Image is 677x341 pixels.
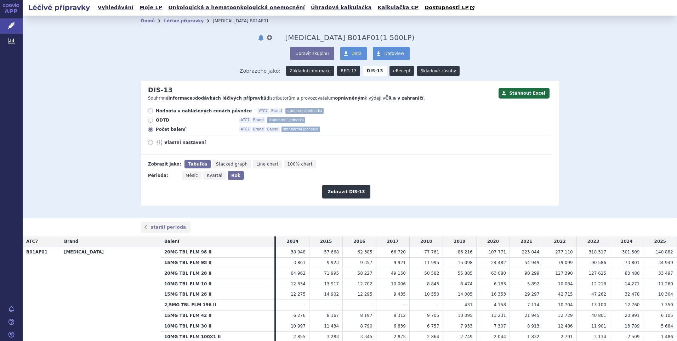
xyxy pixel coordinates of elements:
[543,236,576,247] td: 2022
[309,3,374,12] a: Úhradová kalkulačka
[376,3,421,12] a: Kalkulačka CP
[417,66,460,76] a: Skladové zásoby
[409,236,443,247] td: 2018
[239,127,251,132] span: ATC7
[324,281,339,286] span: 13 917
[285,33,380,42] span: Rivaroxaban B01AF01
[161,257,274,268] th: 15MG TBL FLM 98 II
[558,260,573,265] span: 79 099
[460,281,472,286] span: 8 474
[591,324,606,329] span: 11 901
[555,271,573,276] span: 127 390
[281,127,320,132] span: standardní jednotka
[385,96,423,101] strong: ČR a v zahraničí
[324,271,339,276] span: 71 995
[394,292,406,297] span: 9 435
[458,313,473,318] span: 10 095
[239,117,251,123] span: ATC7
[591,302,606,307] span: 13 100
[491,292,506,297] span: 16 353
[286,66,334,76] a: Základní informace
[499,88,550,99] button: Stáhnout Excel
[591,292,606,297] span: 47 262
[304,302,306,307] span: -
[391,250,406,255] span: 66 720
[213,16,278,26] li: Rivaroxaban B01AF01
[324,324,339,329] span: 11 434
[424,250,439,255] span: 77 761
[266,33,273,42] button: nastavení
[363,66,387,76] strong: DIS-13
[658,281,673,286] span: 11 260
[558,281,573,286] span: 10 084
[458,250,473,255] span: 86 216
[267,117,305,123] span: standardní jednotka
[458,271,473,276] span: 55 885
[352,51,362,56] span: Data
[391,281,406,286] span: 10 006
[558,313,573,318] span: 32 729
[195,96,267,101] strong: dodávkách léčivých přípravků
[524,292,539,297] span: 29 297
[625,313,639,318] span: 20 991
[625,324,639,329] span: 13 789
[588,250,606,255] span: 318 517
[394,324,406,329] span: 6 839
[522,250,540,255] span: 223 044
[340,47,367,60] a: Data
[658,292,673,297] span: 10 304
[576,236,610,247] td: 2023
[655,250,673,255] span: 140 882
[148,171,178,180] div: Perioda:
[141,222,190,233] a: starší perioda
[625,292,639,297] span: 32 478
[270,108,283,114] span: Brand
[424,271,439,276] span: 50 582
[424,292,439,297] span: 10 550
[627,334,639,339] span: 2 509
[510,236,543,247] td: 2021
[252,117,265,123] span: Brand
[494,302,506,307] span: 4 158
[148,95,495,101] p: Souhrnné o distributorům a provozovatelům k výdeji v .
[389,66,414,76] a: eRecept
[643,236,677,247] td: 2025
[294,260,306,265] span: 3 861
[380,33,415,42] span: ( LP)
[524,313,539,318] span: 21 945
[148,86,173,94] h2: DIS-13
[591,313,606,318] span: 40 801
[327,260,339,265] span: 9 923
[558,324,573,329] span: 12 486
[494,324,506,329] span: 7 307
[394,313,406,318] span: 8 312
[465,302,473,307] span: 431
[527,324,539,329] span: 8 913
[594,334,606,339] span: 3 134
[358,250,372,255] span: 62 385
[491,271,506,276] span: 63 080
[96,3,136,12] a: Vyhledávání
[358,271,372,276] span: 58 227
[527,334,539,339] span: 1 832
[661,302,673,307] span: 7 350
[291,281,306,286] span: 12 334
[23,2,96,12] h2: Léčivé přípravky
[558,292,573,297] span: 42 715
[186,173,198,178] span: Měsíc
[324,250,339,255] span: 57 668
[291,250,306,255] span: 38 948
[622,250,640,255] span: 301 509
[337,66,360,76] a: REG-13
[371,302,372,307] span: -
[337,302,339,307] span: -
[358,292,372,297] span: 12 295
[425,5,469,10] span: Dostupnosti LP
[458,260,473,265] span: 15 098
[524,260,539,265] span: 54 949
[324,292,339,297] span: 14 902
[591,260,606,265] span: 90 586
[610,236,643,247] td: 2024
[460,334,472,339] span: 2 749
[161,279,274,289] th: 10MG TBL FLM 10 II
